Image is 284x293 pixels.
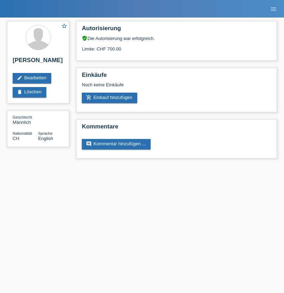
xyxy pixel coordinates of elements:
[270,6,277,13] i: menu
[266,7,280,11] a: menu
[82,93,137,103] a: add_shopping_cartEinkauf hinzufügen
[86,141,92,147] i: comment
[13,136,19,141] span: Schweiz
[17,75,22,81] i: edit
[86,95,92,100] i: add_shopping_cart
[13,73,51,84] a: editBearbeiten
[13,131,32,135] span: Nationalität
[38,136,53,141] span: English
[13,114,38,125] div: Männlich
[82,139,151,149] a: commentKommentar hinzufügen ...
[82,123,271,134] h2: Kommentare
[82,72,271,82] h2: Einkäufe
[13,57,64,67] h2: [PERSON_NAME]
[82,35,271,41] div: Die Autorisierung war erfolgreich.
[61,23,67,30] a: star_border
[17,89,22,95] i: delete
[13,87,46,98] a: deleteLöschen
[82,35,87,41] i: verified_user
[13,115,32,119] span: Geschlecht
[82,41,271,52] div: Limite: CHF 700.00
[61,23,67,29] i: star_border
[82,25,271,35] h2: Autorisierung
[38,131,53,135] span: Sprache
[82,82,271,93] div: Noch keine Einkäufe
